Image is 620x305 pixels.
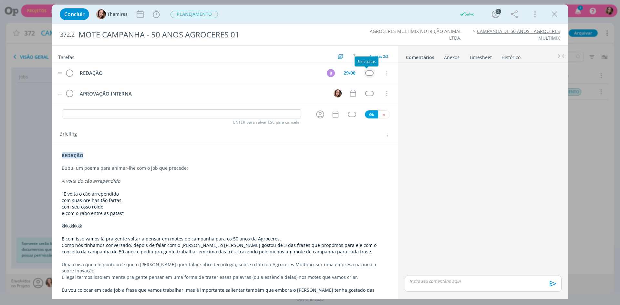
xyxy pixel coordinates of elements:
div: REDAÇÃO [77,69,321,77]
span: Abertas 2/2 [369,54,388,59]
button: Ok [365,110,378,118]
div: Sem status [355,56,378,66]
a: AGROCERES MULTIMIX NUTRIÇÃO ANIMAL LTDA. [370,28,461,41]
button: TThamires [96,9,128,19]
span: PLANEJAMENTO [170,11,218,18]
div: 29/08 [344,71,356,75]
a: Comentários [406,51,435,61]
img: drag-icon.svg [58,93,62,95]
div: dialog [52,5,568,299]
p: É legal termos isso em mente pra gente pensar em uma forma de trazer essas palavras (ou a essênci... [62,274,388,280]
span: Thamires [107,12,128,16]
span: kkkkkkkkk [62,223,82,229]
img: arrow-down-up.svg [353,54,357,59]
span: 372.2 [60,31,75,38]
img: drag-icon.svg [58,72,62,74]
div: B [327,69,335,77]
button: B [326,68,336,78]
span: Como nós tínhamos conversado, depois de falar com o [PERSON_NAME], o [PERSON_NAME] gostou de 3 da... [62,242,378,255]
a: CAMPANHA DE 50 ANOS - AGROCERES MULTIMIX [477,28,560,41]
button: 2 [491,9,501,19]
div: Salvo [459,11,474,17]
span: ENTER para salvar ESC para cancelar [233,120,301,125]
em: A volta do cão arrependido [62,178,120,184]
span: Tarefas [58,53,74,60]
p: Bubu, um poema para animar-lhe com o job que precede: [62,165,388,171]
span: e com o rabo entre as patas" [62,210,124,216]
span: com seu osso roído [62,204,103,210]
p: Uma coisa que ele pontuou é que o [PERSON_NAME] quer falar sobre tecnologia, sobre o fato da Agro... [62,261,388,274]
span: Briefing [59,131,77,140]
img: T [96,9,106,19]
strong: REDAÇÃO [62,152,83,158]
img: T [334,89,342,97]
span: com suas orelhas tão fartas, [62,197,123,203]
a: Timesheet [469,51,492,61]
div: MOTE CAMPANHA - 50 ANOS AGROCERES 01 [76,27,349,43]
a: Histórico [501,51,521,61]
div: APROVAÇÃO INTERNA [77,90,327,98]
button: T [333,88,342,98]
div: 2 [496,9,501,14]
div: Anexos [444,54,460,61]
button: PLANEJAMENTO [170,10,218,18]
span: "E volta o cão arrependido [62,191,119,197]
button: Concluir [60,8,89,20]
span: Concluir [64,12,85,17]
span: E com isso vamos lá pra gente voltar a pensar em motes de campanha para os 50 anos da Agroceres. [62,236,281,242]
